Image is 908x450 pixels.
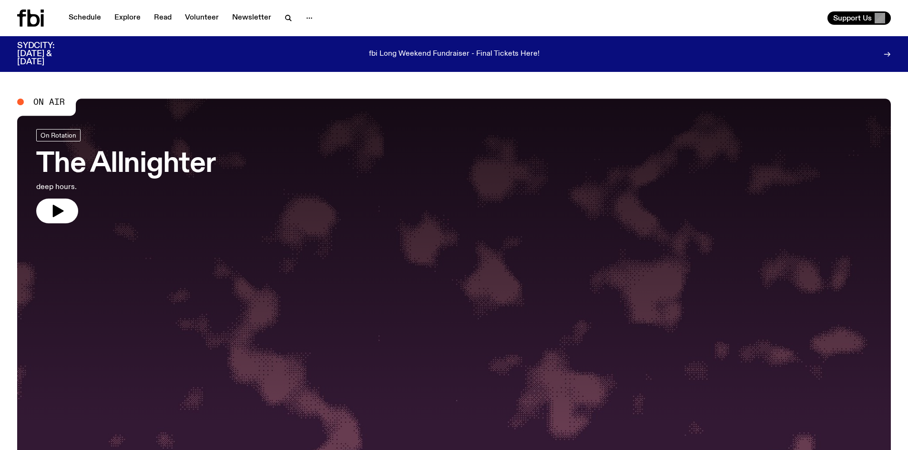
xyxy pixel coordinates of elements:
[63,11,107,25] a: Schedule
[226,11,277,25] a: Newsletter
[17,42,78,66] h3: SYDCITY: [DATE] & [DATE]
[148,11,177,25] a: Read
[36,151,215,178] h3: The Allnighter
[36,129,215,223] a: The Allnighterdeep hours.
[833,14,872,22] span: Support Us
[109,11,146,25] a: Explore
[369,50,540,59] p: fbi Long Weekend Fundraiser - Final Tickets Here!
[33,98,65,106] span: On Air
[36,181,215,193] p: deep hours.
[827,11,891,25] button: Support Us
[36,129,81,141] a: On Rotation
[41,132,76,139] span: On Rotation
[179,11,224,25] a: Volunteer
